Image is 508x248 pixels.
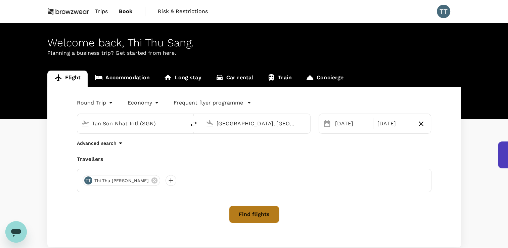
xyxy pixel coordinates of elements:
a: Concierge [299,71,351,87]
span: Trips [95,7,108,15]
div: [DATE] [332,117,372,130]
div: [DATE] [375,117,414,130]
div: Economy [128,97,160,108]
button: Advanced search [77,139,125,147]
div: Round Trip [77,97,114,108]
input: Depart from [92,118,172,129]
p: Planning a business trip? Get started from here. [47,49,461,57]
button: Open [306,123,307,124]
button: Open [181,123,182,124]
p: Frequent flyer programme [174,99,243,107]
button: Frequent flyer programme [174,99,251,107]
div: TT [84,176,92,184]
a: Long stay [157,71,208,87]
iframe: Button to launch messaging window [5,221,27,243]
div: TT [437,5,450,18]
a: Train [260,71,299,87]
button: Find flights [229,206,279,223]
button: delete [186,116,202,132]
img: Browzwear Solutions Pte Ltd [47,4,90,19]
a: Accommodation [88,71,157,87]
div: Travellers [77,155,431,163]
p: Advanced search [77,140,117,147]
div: Welcome back , Thi Thu Sang . [47,37,461,49]
input: Going to [217,118,296,129]
span: Thi Thu [PERSON_NAME] [90,177,153,184]
a: Flight [47,71,88,87]
a: Car rental [209,71,261,87]
span: Book [119,7,133,15]
div: TTThi Thu [PERSON_NAME] [83,175,160,186]
span: Risk & Restrictions [158,7,208,15]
